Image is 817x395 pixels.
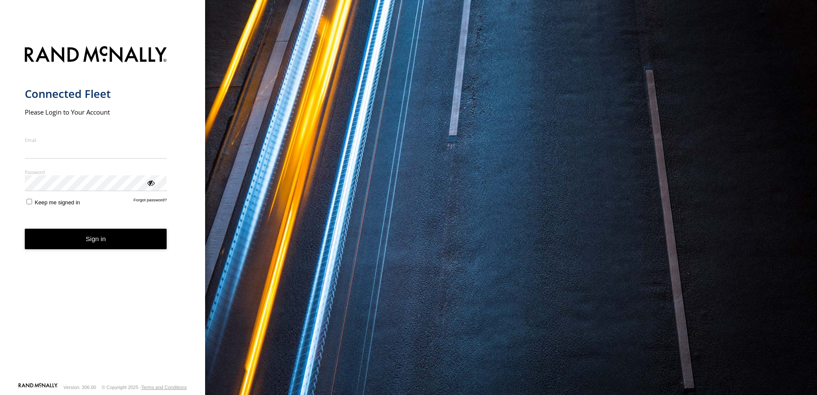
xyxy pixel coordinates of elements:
[26,199,32,204] input: Keep me signed in
[134,197,167,206] a: Forgot password?
[25,87,167,101] h1: Connected Fleet
[102,385,187,390] div: © Copyright 2025 -
[25,137,167,143] label: Email
[35,199,80,206] span: Keep me signed in
[25,169,167,175] label: Password
[18,383,58,392] a: Visit our Website
[25,229,167,250] button: Sign in
[64,385,96,390] div: Version: 306.00
[25,41,181,382] form: main
[146,178,155,187] div: ViewPassword
[25,108,167,116] h2: Please Login to Your Account
[25,44,167,66] img: Rand McNally
[141,385,187,390] a: Terms and Conditions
